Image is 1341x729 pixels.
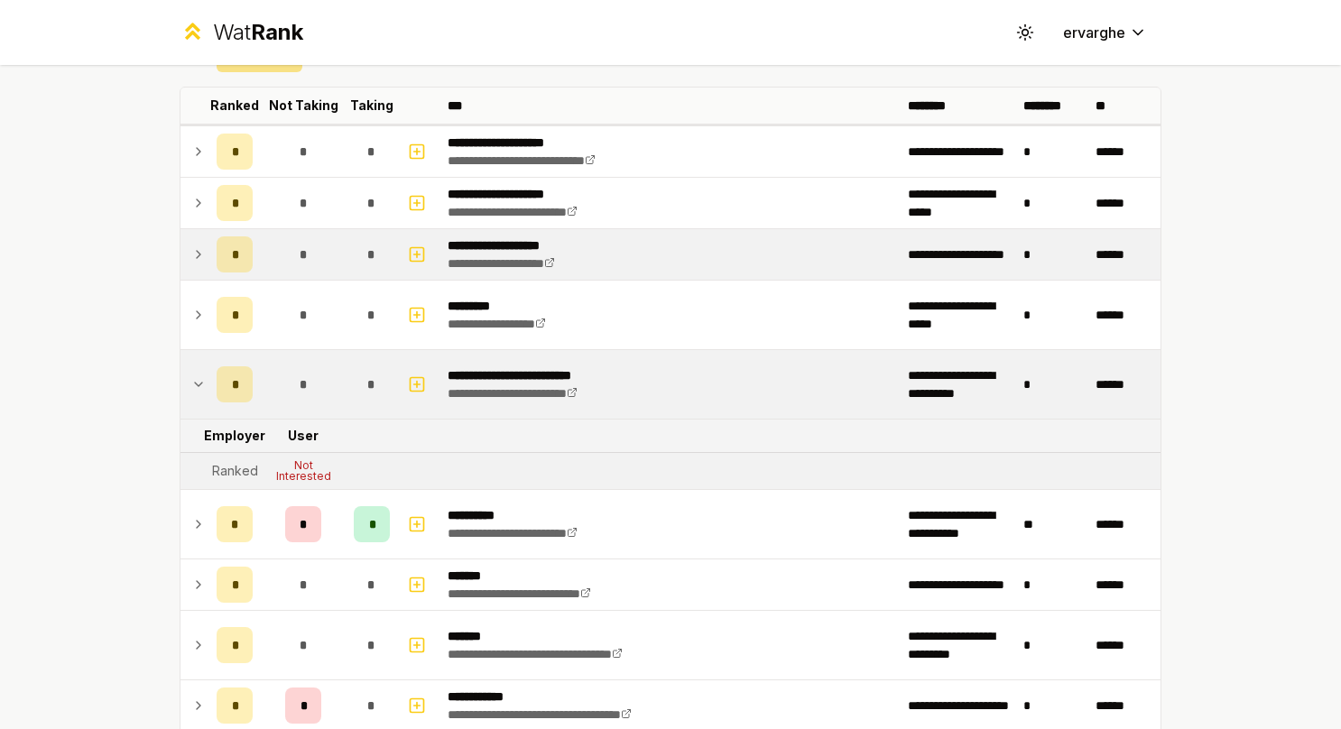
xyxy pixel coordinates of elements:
[1063,22,1125,43] span: ervarghe
[209,420,260,452] td: Employer
[260,420,347,452] td: User
[251,19,303,45] span: Rank
[180,18,303,47] a: WatRank
[350,97,393,115] p: Taking
[210,97,259,115] p: Ranked
[213,18,303,47] div: Wat
[212,462,258,480] div: Ranked
[267,460,339,482] div: Not Interested
[269,97,338,115] p: Not Taking
[1049,16,1161,49] button: ervarghe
